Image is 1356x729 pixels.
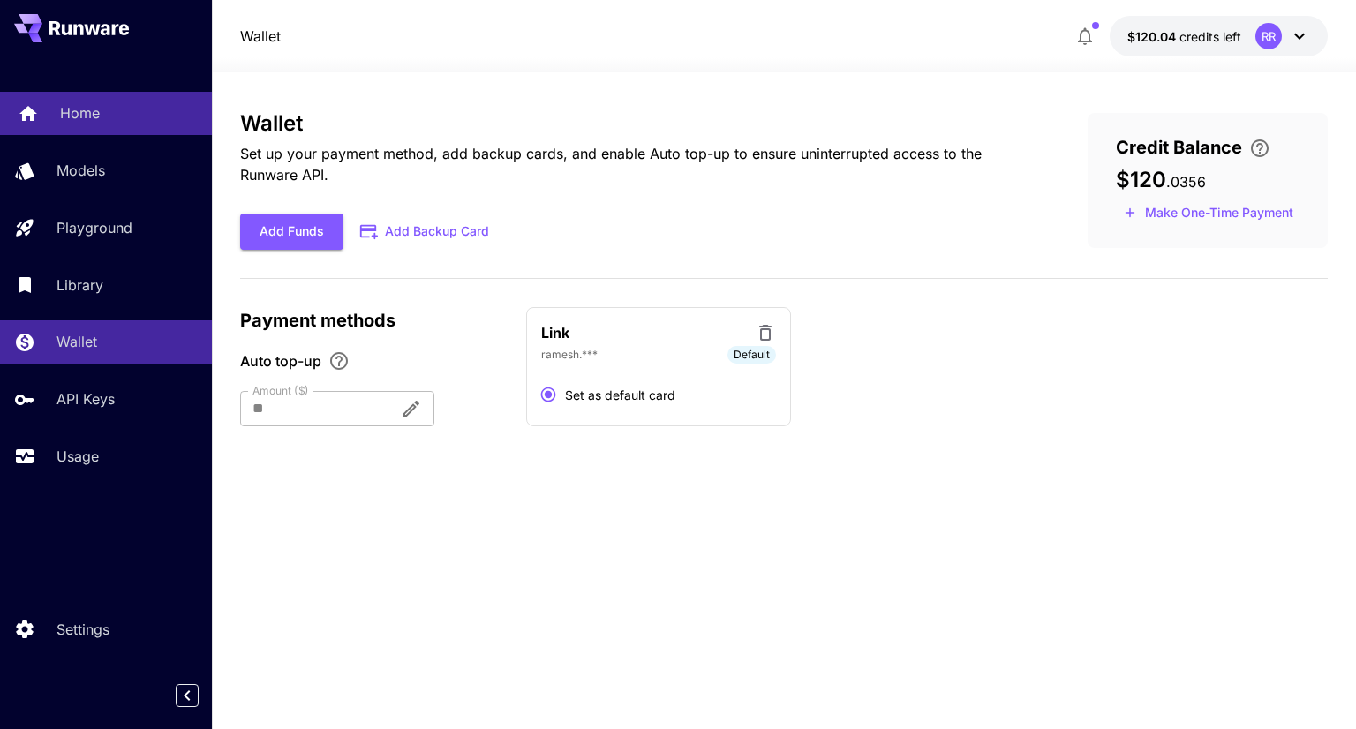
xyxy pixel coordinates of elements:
[56,619,109,640] p: Settings
[56,160,105,181] p: Models
[1116,199,1301,227] button: Make a one-time, non-recurring payment
[321,350,357,372] button: Enable Auto top-up to ensure uninterrupted service. We'll automatically bill the chosen amount wh...
[240,307,505,334] p: Payment methods
[1166,173,1206,191] span: . 0356
[1127,27,1241,46] div: $120.0356
[56,388,115,410] p: API Keys
[240,111,1030,136] h3: Wallet
[240,143,1030,185] p: Set up your payment method, add backup cards, and enable Auto top-up to ensure uninterrupted acce...
[240,214,343,250] button: Add Funds
[56,217,132,238] p: Playground
[565,386,675,404] span: Set as default card
[1116,167,1166,192] span: $120
[727,347,776,363] span: Default
[1242,138,1277,159] button: Enter your card details and choose an Auto top-up amount to avoid service interruptions. We'll au...
[56,274,103,296] p: Library
[1110,16,1328,56] button: $120.0356RR
[240,26,281,47] a: Wallet
[240,350,321,372] span: Auto top-up
[189,680,212,711] div: Collapse sidebar
[343,214,508,249] button: Add Backup Card
[60,102,100,124] p: Home
[1116,134,1242,161] span: Credit Balance
[56,331,97,352] p: Wallet
[1255,23,1282,49] div: RR
[56,446,99,467] p: Usage
[176,684,199,707] button: Collapse sidebar
[252,383,309,398] label: Amount ($)
[1179,29,1241,44] span: credits left
[240,26,281,47] nav: breadcrumb
[1127,29,1179,44] span: $120.04
[541,322,569,343] p: Link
